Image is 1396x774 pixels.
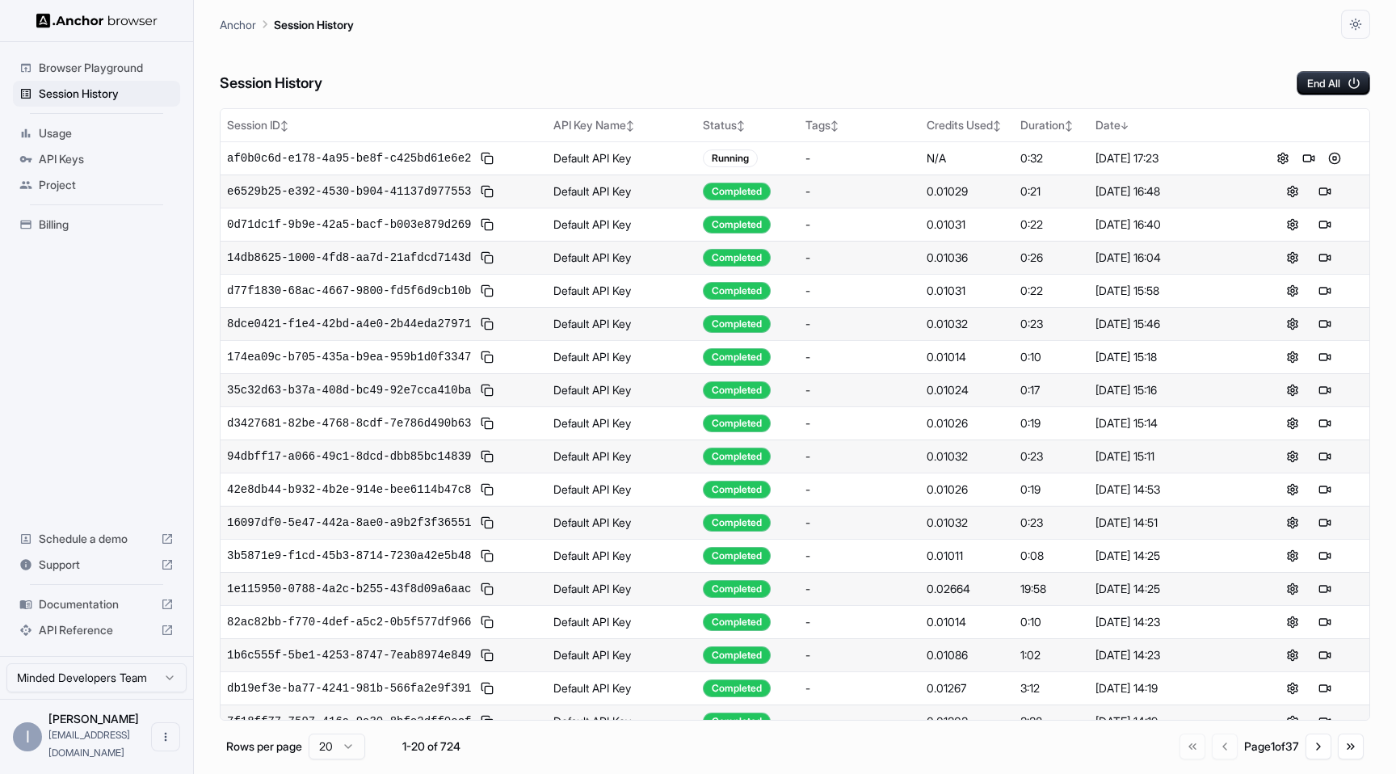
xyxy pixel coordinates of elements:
[1095,415,1241,431] div: [DATE] 15:14
[220,15,354,33] nav: breadcrumb
[703,646,771,664] div: Completed
[703,381,771,399] div: Completed
[39,151,174,167] span: API Keys
[227,316,471,332] span: 8dce0421-f1e4-42bd-a4e0-2b44eda27971
[220,16,256,33] p: Anchor
[1095,316,1241,332] div: [DATE] 15:46
[1020,415,1083,431] div: 0:19
[13,212,180,238] div: Billing
[805,614,914,630] div: -
[227,117,540,133] div: Session ID
[547,440,696,473] td: Default API Key
[13,591,180,617] div: Documentation
[703,183,771,200] div: Completed
[274,16,354,33] p: Session History
[547,605,696,638] td: Default API Key
[805,680,914,696] div: -
[703,613,771,631] div: Completed
[1020,713,1083,730] div: 3:38
[805,283,914,299] div: -
[703,216,771,233] div: Completed
[805,482,914,498] div: -
[703,282,771,300] div: Completed
[227,448,471,465] span: 94dbff17-a066-49c1-8dcd-dbb85bc14839
[39,217,174,233] span: Billing
[227,415,471,431] span: d3427681-82be-4768-8cdf-7e786d490b63
[547,175,696,208] td: Default API Key
[703,315,771,333] div: Completed
[39,531,154,547] span: Schedule a demo
[805,117,914,133] div: Tags
[1065,120,1073,132] span: ↕
[227,548,471,564] span: 3b5871e9-f1cd-45b3-8714-7230a42e5b48
[1020,349,1083,365] div: 0:10
[13,120,180,146] div: Usage
[39,622,154,638] span: API Reference
[227,614,471,630] span: 82ac82bb-f770-4def-a5c2-0b5f577df966
[626,120,634,132] span: ↕
[1095,283,1241,299] div: [DATE] 15:58
[927,217,1007,233] div: 0.01031
[927,680,1007,696] div: 0.01267
[1095,150,1241,166] div: [DATE] 17:23
[227,183,471,200] span: e6529b25-e392-4530-b904-41137d977553
[1297,71,1370,95] button: End All
[927,183,1007,200] div: 0.01029
[1095,250,1241,266] div: [DATE] 16:04
[1095,680,1241,696] div: [DATE] 14:19
[1095,183,1241,200] div: [DATE] 16:48
[1020,217,1083,233] div: 0:22
[1244,738,1299,755] div: Page 1 of 37
[13,146,180,172] div: API Keys
[805,647,914,663] div: -
[805,382,914,398] div: -
[703,514,771,532] div: Completed
[1095,614,1241,630] div: [DATE] 14:23
[805,217,914,233] div: -
[703,249,771,267] div: Completed
[927,382,1007,398] div: 0.01024
[391,738,472,755] div: 1-20 of 724
[927,150,1007,166] div: N/A
[227,680,471,696] span: db19ef3e-ba77-4241-981b-566fa2e9f391
[1020,614,1083,630] div: 0:10
[39,86,174,102] span: Session History
[1020,250,1083,266] div: 0:26
[547,208,696,241] td: Default API Key
[830,120,839,132] span: ↕
[1095,713,1241,730] div: [DATE] 14:19
[703,679,771,697] div: Completed
[1020,382,1083,398] div: 0:17
[547,373,696,406] td: Default API Key
[1020,647,1083,663] div: 1:02
[1020,581,1083,597] div: 19:58
[1095,548,1241,564] div: [DATE] 14:25
[13,526,180,552] div: Schedule a demo
[805,415,914,431] div: -
[805,183,914,200] div: -
[13,81,180,107] div: Session History
[48,729,130,759] span: ilan@minded.com
[1020,482,1083,498] div: 0:19
[227,150,471,166] span: af0b0c6d-e178-4a95-be8f-c425bd61e6e2
[227,250,471,266] span: 14db8625-1000-4fd8-aa7d-21afdcd7143d
[703,448,771,465] div: Completed
[220,72,322,95] h6: Session History
[805,316,914,332] div: -
[927,117,1007,133] div: Credits Used
[993,120,1001,132] span: ↕
[805,250,914,266] div: -
[703,414,771,432] div: Completed
[1020,283,1083,299] div: 0:22
[547,141,696,175] td: Default API Key
[703,547,771,565] div: Completed
[39,596,154,612] span: Documentation
[547,241,696,274] td: Default API Key
[1095,349,1241,365] div: [DATE] 15:18
[1020,183,1083,200] div: 0:21
[703,348,771,366] div: Completed
[280,120,288,132] span: ↕
[39,557,154,573] span: Support
[1020,150,1083,166] div: 0:32
[703,713,771,730] div: Completed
